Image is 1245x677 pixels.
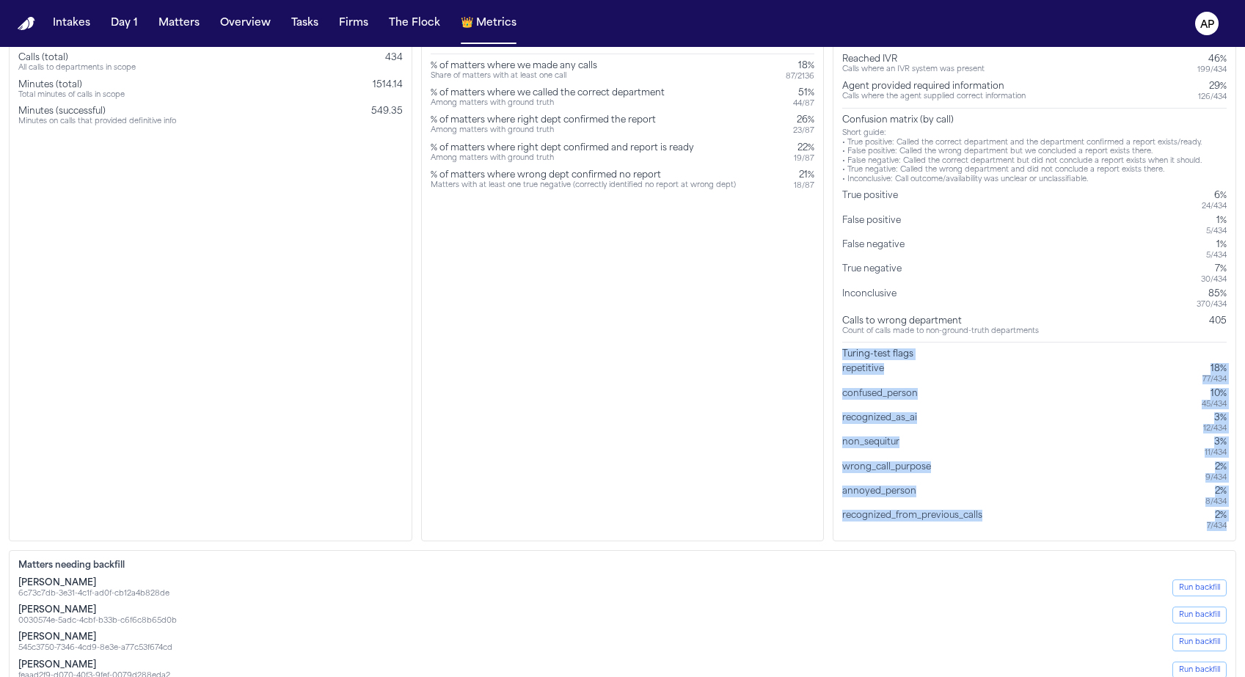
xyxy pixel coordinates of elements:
div: True positive [842,190,904,211]
button: Tasks [285,10,324,37]
div: Turing-test flags [842,348,1227,360]
div: 6c73c7db-3e31-4c1f-ad0f-cb12a4b828de [18,589,169,599]
div: [PERSON_NAME] [18,632,172,643]
button: Overview [214,10,277,37]
span: 1514.14 [373,81,403,89]
div: All calls to departments in scope [18,64,136,73]
div: Minutes on calls that provided definitive info [18,117,176,127]
div: confused_person [842,388,924,409]
div: [PERSON_NAME] [18,604,177,616]
div: 1% [1206,239,1227,251]
div: Calls where an IVR system was present [842,65,985,75]
div: non_sequitur [842,436,905,458]
div: Count of calls made to non-ground-truth departments [842,327,1039,337]
div: Confusion matrix (by call) [842,114,1227,126]
div: Reached IVR [842,54,985,65]
div: 21% [794,169,814,181]
span: 434 [385,54,403,62]
div: % of matters where we called the correct department [431,87,665,99]
div: Inconclusive [842,288,902,310]
div: 19 / 87 [794,154,814,164]
div: 87 / 2136 [786,72,814,81]
div: 44 / 87 [793,99,814,109]
div: recognized_from_previous_calls [842,510,988,531]
div: 85% [1197,288,1227,300]
div: 29% [1198,81,1227,92]
div: Share of matters with at least one call [431,72,597,81]
div: [PERSON_NAME] [18,659,170,671]
div: annoyed_person [842,486,922,507]
div: Calls (total) [18,52,136,64]
button: crownMetrics [455,10,522,37]
div: 12 / 434 [1203,424,1227,433]
div: 1% [1206,215,1227,227]
div: % of matters where we made any calls [431,60,597,72]
div: Total minutes of calls in scope [18,91,125,100]
div: Calls to wrong department [842,315,1039,327]
div: 370 / 434 [1197,300,1227,310]
button: Intakes [47,10,96,37]
div: 7 / 434 [1207,522,1227,531]
div: [PERSON_NAME] [18,577,169,589]
div: Among matters with ground truth [431,99,665,109]
div: 23 / 87 [793,126,814,136]
div: Minutes (total) [18,79,125,91]
div: Calls where the agent supplied correct information [842,92,1026,102]
div: 7% [1201,263,1227,275]
button: Run backfill [1172,607,1227,623]
div: 6% [1202,190,1227,202]
div: 18% [1202,363,1227,375]
div: recognized_as_ai [842,412,923,433]
div: % of matters where right dept confirmed and report is ready [431,142,694,154]
a: Home [18,17,35,31]
button: Firms [333,10,374,37]
div: 77 / 434 [1202,375,1227,384]
span: 549.35 [371,107,403,116]
h3: Matters needing backfill [18,560,1227,571]
div: Agent provided required information [842,81,1026,92]
button: Day 1 [105,10,144,37]
div: 5 / 434 [1206,227,1227,236]
div: wrong_call_purpose [842,461,937,483]
div: Among matters with ground truth [431,126,656,136]
div: 18% [786,60,814,72]
div: 24 / 434 [1202,202,1227,211]
div: 545c3750-7346-4cd9-8e3e-a77c53f674cd [18,643,172,653]
div: 51% [793,87,814,99]
div: 2% [1207,510,1227,522]
div: 30 / 434 [1201,275,1227,285]
div: 11 / 434 [1205,448,1227,458]
div: 3% [1203,412,1227,424]
div: True negative [842,263,908,285]
div: 45 / 434 [1202,400,1227,409]
div: Matters with at least one true negative (correctly identified no report at wrong dept) [431,181,736,191]
div: 46% [1197,54,1227,65]
div: 26% [793,114,814,126]
div: 199 / 434 [1197,65,1227,75]
div: Among matters with ground truth [431,154,694,164]
div: 2% [1205,461,1227,473]
div: 126 / 434 [1198,92,1227,102]
div: False positive [842,215,907,236]
div: 2% [1205,486,1227,497]
span: 405 [1209,317,1227,326]
div: 3% [1205,436,1227,448]
div: 8 / 434 [1205,497,1227,507]
div: 22% [794,142,814,154]
img: Finch Logo [18,17,35,31]
button: The Flock [383,10,446,37]
div: 18 / 87 [794,181,814,191]
div: Minutes (successful) [18,106,176,117]
button: Matters [153,10,205,37]
div: % of matters where wrong dept confirmed no report [431,169,736,181]
div: 5 / 434 [1206,251,1227,260]
div: % of matters where right dept confirmed the report [431,114,656,126]
div: repetitive [842,363,890,384]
